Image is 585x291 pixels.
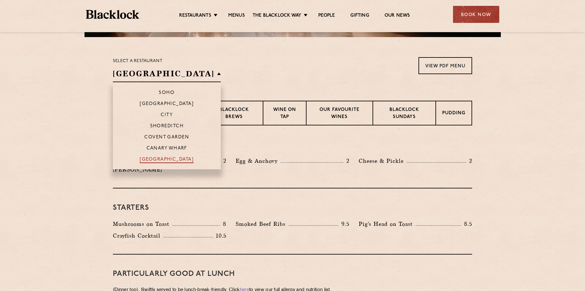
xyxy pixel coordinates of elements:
p: [GEOGRAPHIC_DATA] [140,157,194,163]
p: Cheese & Pickle [359,157,407,165]
p: Egg & Anchovy [236,157,281,165]
a: Menus [228,13,245,19]
p: 2 [466,157,472,165]
h3: Pre Chop Bites [113,141,472,149]
a: Our News [385,13,410,19]
p: Wine on Tap [270,107,300,121]
a: View PDF Menu [418,57,472,74]
p: Mushrooms on Toast [113,220,172,228]
p: 8.5 [461,220,472,228]
a: Restaurants [179,13,211,19]
p: 10.5 [213,232,226,240]
a: The Blacklock Way [253,13,301,19]
p: Select a restaurant [113,57,221,65]
p: Canary Wharf [146,146,187,152]
p: 2 [343,157,349,165]
p: Blacklock Sundays [379,107,429,121]
p: 8 [220,220,226,228]
p: Our favourite wines [313,107,366,121]
a: Gifting [350,13,369,19]
a: People [318,13,335,19]
h3: Starters [113,204,472,212]
p: Soho [159,90,175,96]
p: City [161,112,173,119]
img: BL_Textured_Logo-footer-cropped.svg [86,10,139,19]
p: [GEOGRAPHIC_DATA] [140,101,194,108]
h3: PARTICULARLY GOOD AT LUNCH [113,270,472,278]
p: Smoked Beef Ribs [236,220,289,228]
p: 9.5 [338,220,349,228]
p: Crayfish Cocktail [113,231,163,240]
p: Shoreditch [150,124,184,130]
p: 2 [220,157,226,165]
p: Pig's Head on Toast [359,220,416,228]
p: Blacklock Brews [212,107,257,121]
div: Book Now [453,6,499,23]
h2: [GEOGRAPHIC_DATA] [113,68,221,82]
p: Pudding [442,110,465,118]
p: Covent Garden [144,135,189,141]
